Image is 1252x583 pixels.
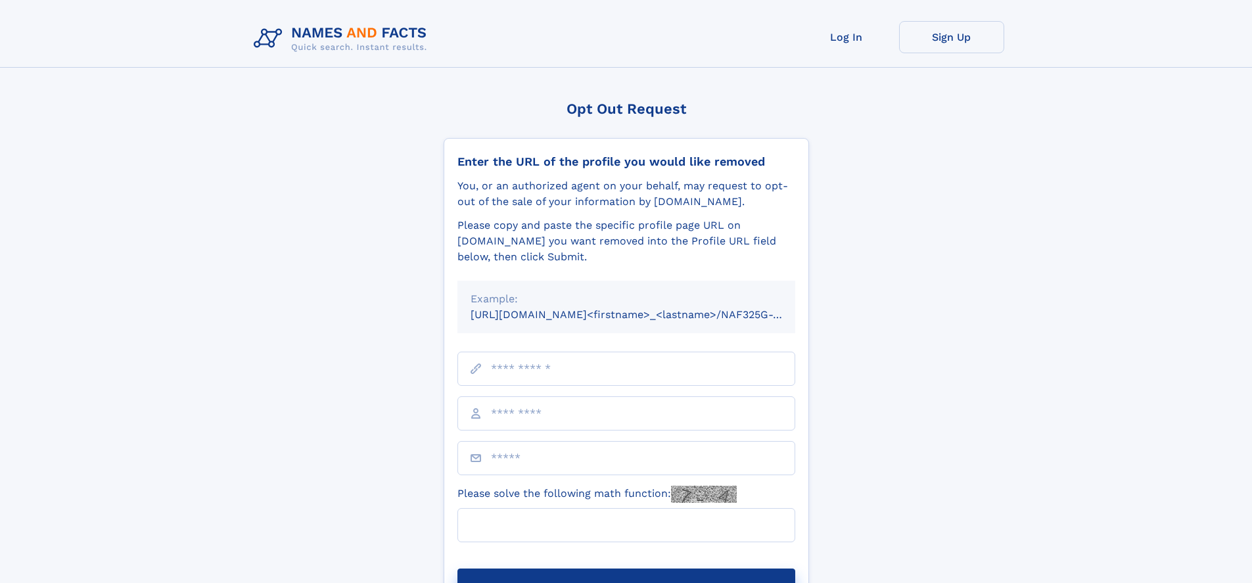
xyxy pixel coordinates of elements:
[457,486,737,503] label: Please solve the following math function:
[457,178,795,210] div: You, or an authorized agent on your behalf, may request to opt-out of the sale of your informatio...
[457,154,795,169] div: Enter the URL of the profile you would like removed
[471,291,782,307] div: Example:
[444,101,809,117] div: Opt Out Request
[248,21,438,57] img: Logo Names and Facts
[457,218,795,265] div: Please copy and paste the specific profile page URL on [DOMAIN_NAME] you want removed into the Pr...
[471,308,820,321] small: [URL][DOMAIN_NAME]<firstname>_<lastname>/NAF325G-xxxxxxxx
[794,21,899,53] a: Log In
[899,21,1004,53] a: Sign Up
